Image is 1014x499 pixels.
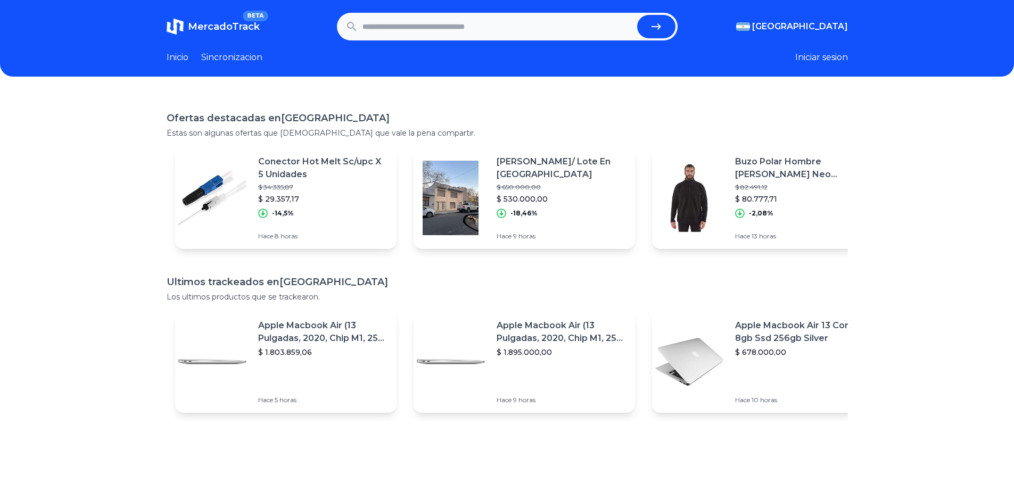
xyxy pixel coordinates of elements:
span: [GEOGRAPHIC_DATA] [752,20,848,33]
p: -14,5% [272,209,294,218]
a: Inicio [167,51,188,64]
p: Apple Macbook Air (13 Pulgadas, 2020, Chip M1, 256 Gb De Ssd, 8 Gb De Ram) - Plata [497,319,626,345]
a: Featured imageApple Macbook Air (13 Pulgadas, 2020, Chip M1, 256 Gb De Ssd, 8 Gb De Ram) - Plata$... [414,311,635,413]
p: Apple Macbook Air (13 Pulgadas, 2020, Chip M1, 256 Gb De Ssd, 8 Gb De Ram) - Plata [258,319,388,345]
a: Sincronizacion [201,51,262,64]
p: [PERSON_NAME]/ Lote En [GEOGRAPHIC_DATA] [497,155,626,181]
img: MercadoTrack [167,18,184,35]
h1: Ofertas destacadas en [GEOGRAPHIC_DATA] [167,111,848,126]
p: Apple Macbook Air 13 Core I5 8gb Ssd 256gb Silver [735,319,865,345]
a: Featured imageApple Macbook Air 13 Core I5 8gb Ssd 256gb Silver$ 678.000,00Hace 10 horas [652,311,873,413]
p: $ 1.895.000,00 [497,347,626,357]
a: MercadoTrackBETA [167,18,260,35]
a: Featured image[PERSON_NAME]/ Lote En [GEOGRAPHIC_DATA]$ 650.000,00$ 530.000,00-18,46%Hace 9 horas [414,147,635,249]
p: -18,46% [510,209,538,218]
p: $ 34.335,87 [258,183,388,192]
p: Hace 9 horas [497,232,626,240]
img: Featured image [652,161,727,235]
h1: Ultimos trackeados en [GEOGRAPHIC_DATA] [167,275,848,289]
p: Hace 9 horas [497,396,626,404]
p: $ 82.491,12 [735,183,865,192]
p: -2,08% [749,209,773,218]
p: $ 530.000,00 [497,194,626,204]
p: $ 80.777,71 [735,194,865,204]
p: $ 650.000,00 [497,183,626,192]
span: MercadoTrack [188,21,260,32]
img: Featured image [652,325,727,399]
p: Conector Hot Melt Sc/upc X 5 Unidades [258,155,388,181]
p: Hace 13 horas [735,232,865,240]
p: Estas son algunas ofertas que [DEMOGRAPHIC_DATA] que vale la pena compartir. [167,128,848,138]
p: Buzo Polar Hombre [PERSON_NAME] Neo Termico Increible [735,155,865,181]
a: Featured imageBuzo Polar Hombre [PERSON_NAME] Neo Termico Increible$ 82.491,12$ 80.777,71-2,08%Ha... [652,147,873,249]
img: Featured image [414,325,488,399]
p: Hace 8 horas [258,232,388,240]
img: Featured image [175,325,250,399]
p: $ 678.000,00 [735,347,865,357]
img: Argentina [736,22,750,31]
span: BETA [243,11,268,21]
img: Featured image [414,161,488,235]
p: $ 1.803.859,06 [258,347,388,357]
p: Los ultimos productos que se trackearon. [167,292,848,302]
img: Featured image [175,161,250,235]
p: Hace 10 horas [735,396,865,404]
a: Featured imageApple Macbook Air (13 Pulgadas, 2020, Chip M1, 256 Gb De Ssd, 8 Gb De Ram) - Plata$... [175,311,397,413]
button: [GEOGRAPHIC_DATA] [736,20,848,33]
p: Hace 5 horas [258,396,388,404]
button: Iniciar sesion [795,51,848,64]
p: $ 29.357,17 [258,194,388,204]
a: Featured imageConector Hot Melt Sc/upc X 5 Unidades$ 34.335,87$ 29.357,17-14,5%Hace 8 horas [175,147,397,249]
